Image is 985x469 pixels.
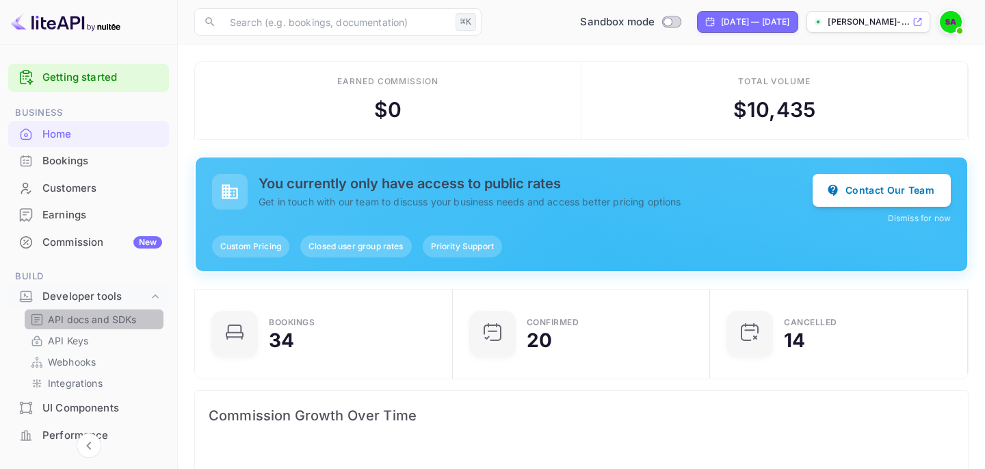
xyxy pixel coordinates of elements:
[8,202,169,229] div: Earnings
[42,70,162,86] a: Getting started
[269,318,315,327] div: Bookings
[575,14,686,30] div: Switch to Production mode
[259,175,813,192] h5: You currently only have access to public rates
[269,331,294,350] div: 34
[209,405,954,427] span: Commission Growth Over Time
[42,428,162,444] div: Performance
[8,175,169,201] a: Customers
[30,376,158,390] a: Integrations
[42,207,162,223] div: Earnings
[784,318,837,327] div: CANCELLED
[300,240,411,253] span: Closed user group rates
[8,175,169,202] div: Customers
[42,127,162,142] div: Home
[25,352,163,372] div: Webhooks
[813,174,951,207] button: Contact Our Team
[133,236,162,249] div: New
[940,11,962,33] img: Senthilkumar Arumugam
[8,395,169,420] a: UI Components
[8,121,169,147] a: Home
[30,333,158,348] a: API Keys
[8,105,169,121] span: Business
[42,153,162,169] div: Bookings
[48,376,103,390] p: Integrations
[738,75,811,88] div: Total volume
[42,401,162,416] div: UI Components
[784,331,805,350] div: 14
[30,355,158,369] a: Webhooks
[8,269,169,284] span: Build
[527,331,552,350] div: 20
[8,229,169,255] a: CommissionNew
[8,202,169,227] a: Earnings
[25,373,163,393] div: Integrations
[580,14,655,30] span: Sandbox mode
[42,181,162,197] div: Customers
[527,318,579,327] div: Confirmed
[48,355,96,369] p: Webhooks
[8,148,169,173] a: Bookings
[8,285,169,309] div: Developer tools
[733,94,815,125] div: $ 10,435
[8,395,169,422] div: UI Components
[8,422,169,449] div: Performance
[721,16,789,28] div: [DATE] — [DATE]
[11,11,120,33] img: LiteAPI logo
[259,194,813,209] p: Get in touch with our team to discuss your business needs and access better pricing options
[8,422,169,448] a: Performance
[77,433,101,458] button: Collapse navigation
[212,240,289,253] span: Custom Pricing
[222,8,450,36] input: Search (e.g. bookings, documentation)
[25,309,163,329] div: API docs and SDKs
[8,148,169,175] div: Bookings
[42,235,162,251] div: Commission
[337,75,438,88] div: Earned commission
[374,94,402,125] div: $ 0
[42,289,148,305] div: Developer tools
[8,121,169,148] div: Home
[48,333,88,348] p: API Keys
[30,312,158,327] a: API docs and SDKs
[423,240,502,253] span: Priority Support
[456,13,476,31] div: ⌘K
[8,64,169,92] div: Getting started
[48,312,137,327] p: API docs and SDKs
[25,331,163,351] div: API Keys
[828,16,910,28] p: [PERSON_NAME]-...
[888,212,951,225] button: Dismiss for now
[8,229,169,256] div: CommissionNew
